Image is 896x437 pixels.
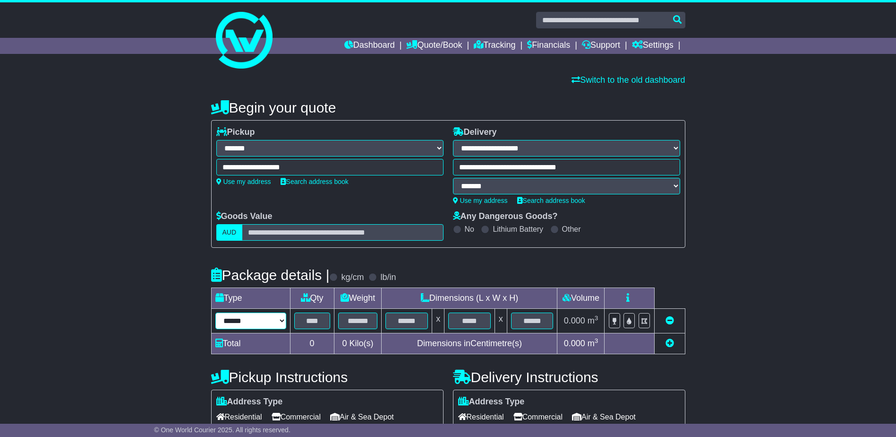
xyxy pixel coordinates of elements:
span: Commercial [272,410,321,424]
sup: 3 [595,315,598,322]
td: Qty [290,288,334,309]
a: Use my address [216,178,271,185]
span: m [588,339,598,348]
label: No [465,225,474,234]
td: Kilo(s) [334,333,382,354]
label: Lithium Battery [493,225,543,234]
a: Tracking [474,38,515,54]
a: Switch to the old dashboard [572,75,685,85]
label: Delivery [453,127,497,138]
label: kg/cm [341,272,364,283]
span: Residential [216,410,262,424]
sup: 3 [595,337,598,344]
a: Remove this item [666,316,674,325]
a: Dashboard [344,38,395,54]
a: Financials [527,38,570,54]
td: 0 [290,333,334,354]
label: AUD [216,224,243,241]
h4: Delivery Instructions [453,369,685,385]
a: Search address book [517,197,585,204]
a: Search address book [281,178,349,185]
a: Support [582,38,620,54]
td: Type [211,288,290,309]
label: Pickup [216,127,255,138]
label: Address Type [216,397,283,407]
span: Residential [458,410,504,424]
a: Use my address [453,197,508,204]
label: lb/in [380,272,396,283]
a: Add new item [666,339,674,348]
td: Volume [557,288,605,309]
span: Commercial [513,410,563,424]
span: 0.000 [564,316,585,325]
a: Quote/Book [406,38,462,54]
td: Total [211,333,290,354]
span: 0.000 [564,339,585,348]
td: Dimensions (L x W x H) [382,288,557,309]
label: Other [562,225,581,234]
h4: Begin your quote [211,100,685,115]
span: m [588,316,598,325]
span: © One World Courier 2025. All rights reserved. [154,426,290,434]
span: 0 [342,339,347,348]
label: Any Dangerous Goods? [453,211,558,222]
span: Air & Sea Depot [330,410,394,424]
label: Address Type [458,397,525,407]
label: Goods Value [216,211,273,222]
td: x [432,309,444,333]
td: Dimensions in Centimetre(s) [382,333,557,354]
span: Air & Sea Depot [572,410,636,424]
td: x [495,309,507,333]
td: Weight [334,288,382,309]
h4: Package details | [211,267,330,283]
h4: Pickup Instructions [211,369,444,385]
a: Settings [632,38,674,54]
